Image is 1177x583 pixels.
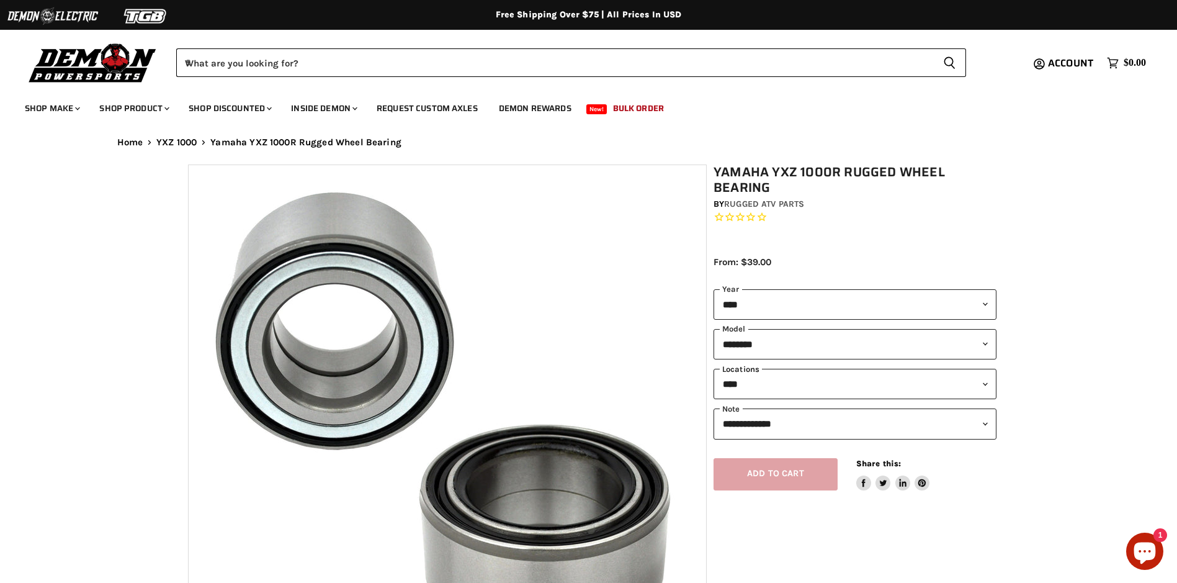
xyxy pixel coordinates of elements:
div: by [714,197,996,211]
span: From: $39.00 [714,256,771,268]
span: Yamaha YXZ 1000R Rugged Wheel Bearing [210,137,401,148]
h1: Yamaha YXZ 1000R Rugged Wheel Bearing [714,165,996,196]
span: Share this: [856,459,901,468]
a: Bulk Order [604,96,673,121]
a: Account [1042,58,1101,69]
select: keys [714,369,996,399]
a: Shop Discounted [179,96,279,121]
select: year [714,289,996,320]
a: Inside Demon [282,96,365,121]
select: keys [714,409,996,439]
span: Account [1048,55,1093,71]
a: Demon Rewards [490,96,581,121]
select: modal-name [714,329,996,359]
nav: Breadcrumbs [92,137,1085,148]
a: $0.00 [1101,54,1152,72]
ul: Main menu [16,91,1143,121]
a: Shop Make [16,96,87,121]
img: TGB Logo 2 [99,4,192,28]
input: When autocomplete results are available use up and down arrows to review and enter to select [176,48,933,77]
form: Product [176,48,966,77]
img: Demon Powersports [25,40,161,84]
a: Request Custom Axles [367,96,487,121]
inbox-online-store-chat: Shopify online store chat [1122,533,1167,573]
aside: Share this: [856,458,930,491]
span: $0.00 [1124,57,1146,69]
img: Demon Electric Logo 2 [6,4,99,28]
a: Home [117,137,143,148]
a: Rugged ATV Parts [724,199,804,209]
a: YXZ 1000 [156,137,197,148]
button: Search [933,48,966,77]
span: Rated 0.0 out of 5 stars 0 reviews [714,211,996,224]
div: Free Shipping Over $75 | All Prices In USD [92,9,1085,20]
a: Shop Product [90,96,177,121]
span: New! [586,104,607,114]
